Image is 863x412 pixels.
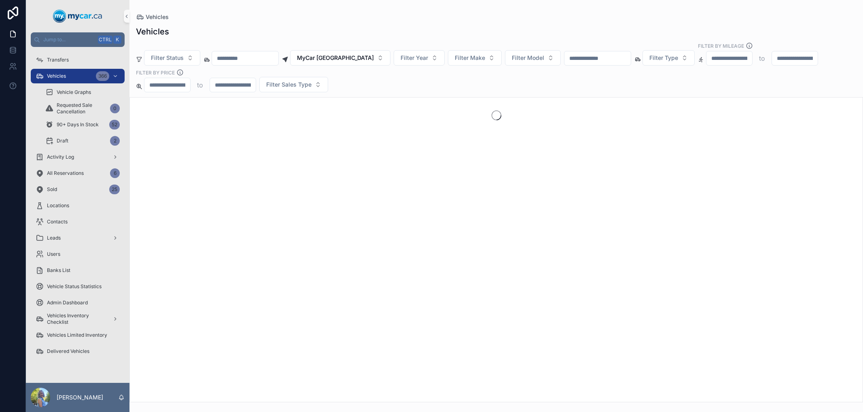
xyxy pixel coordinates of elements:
span: Sold [47,186,57,193]
span: K [114,36,121,43]
span: Vehicle Status Statistics [47,283,102,290]
button: Select Button [448,50,502,66]
h1: Vehicles [136,26,169,37]
div: 52 [109,120,120,130]
a: Banks List [31,263,125,278]
a: Draft2 [40,134,125,148]
button: Select Button [144,50,200,66]
span: Filter Make [455,54,485,62]
button: Select Button [642,50,695,66]
span: Requested Sale Cancellation [57,102,107,115]
button: Select Button [394,50,445,66]
span: Draft [57,138,68,144]
label: FILTER BY PRICE [136,69,175,76]
label: Filter By Mileage [698,42,744,49]
div: 6 [110,168,120,178]
span: Filter Type [649,54,678,62]
a: Locations [31,198,125,213]
span: Vehicle Graphs [57,89,91,96]
a: 90+ Days In Stock52 [40,117,125,132]
span: MyCar [GEOGRAPHIC_DATA] [297,54,374,62]
a: All Reservations6 [31,166,125,181]
a: Transfers [31,53,125,67]
button: Select Button [259,77,328,92]
span: Users [47,251,60,257]
span: Filter Year [401,54,428,62]
span: All Reservations [47,170,84,176]
a: Sold25 [31,182,125,197]
div: scrollable content [26,47,129,369]
a: Requested Sale Cancellation0 [40,101,125,116]
a: Vehicles Inventory Checklist [31,312,125,326]
a: Admin Dashboard [31,295,125,310]
a: Vehicle Graphs [40,85,125,100]
span: Jump to... [43,36,95,43]
div: 0 [110,104,120,113]
span: Vehicles [146,13,169,21]
span: Locations [47,202,69,209]
div: 25 [109,185,120,194]
a: Vehicles Limited Inventory [31,328,125,342]
span: Admin Dashboard [47,299,88,306]
span: Ctrl [98,36,112,44]
img: App logo [53,10,102,23]
span: Banks List [47,267,70,274]
span: Contacts [47,219,68,225]
span: Vehicles Inventory Checklist [47,312,106,325]
a: Vehicles366 [31,69,125,83]
a: Contacts [31,214,125,229]
span: Delivered Vehicles [47,348,89,355]
span: Leads [47,235,61,241]
a: Delivered Vehicles [31,344,125,359]
span: 90+ Days In Stock [57,121,99,128]
button: Select Button [505,50,561,66]
a: Users [31,247,125,261]
span: Filter Status [151,54,184,62]
span: Activity Log [47,154,74,160]
a: Vehicles [136,13,169,21]
span: Filter Sales Type [266,81,312,89]
span: Vehicles [47,73,66,79]
button: Jump to...CtrlK [31,32,125,47]
p: [PERSON_NAME] [57,393,103,401]
p: to [759,53,765,63]
a: Leads [31,231,125,245]
span: Filter Model [512,54,544,62]
span: Vehicles Limited Inventory [47,332,107,338]
a: Vehicle Status Statistics [31,279,125,294]
div: 2 [110,136,120,146]
p: to [197,80,203,90]
span: Transfers [47,57,69,63]
a: Activity Log [31,150,125,164]
div: 366 [96,71,109,81]
button: Select Button [290,50,390,66]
